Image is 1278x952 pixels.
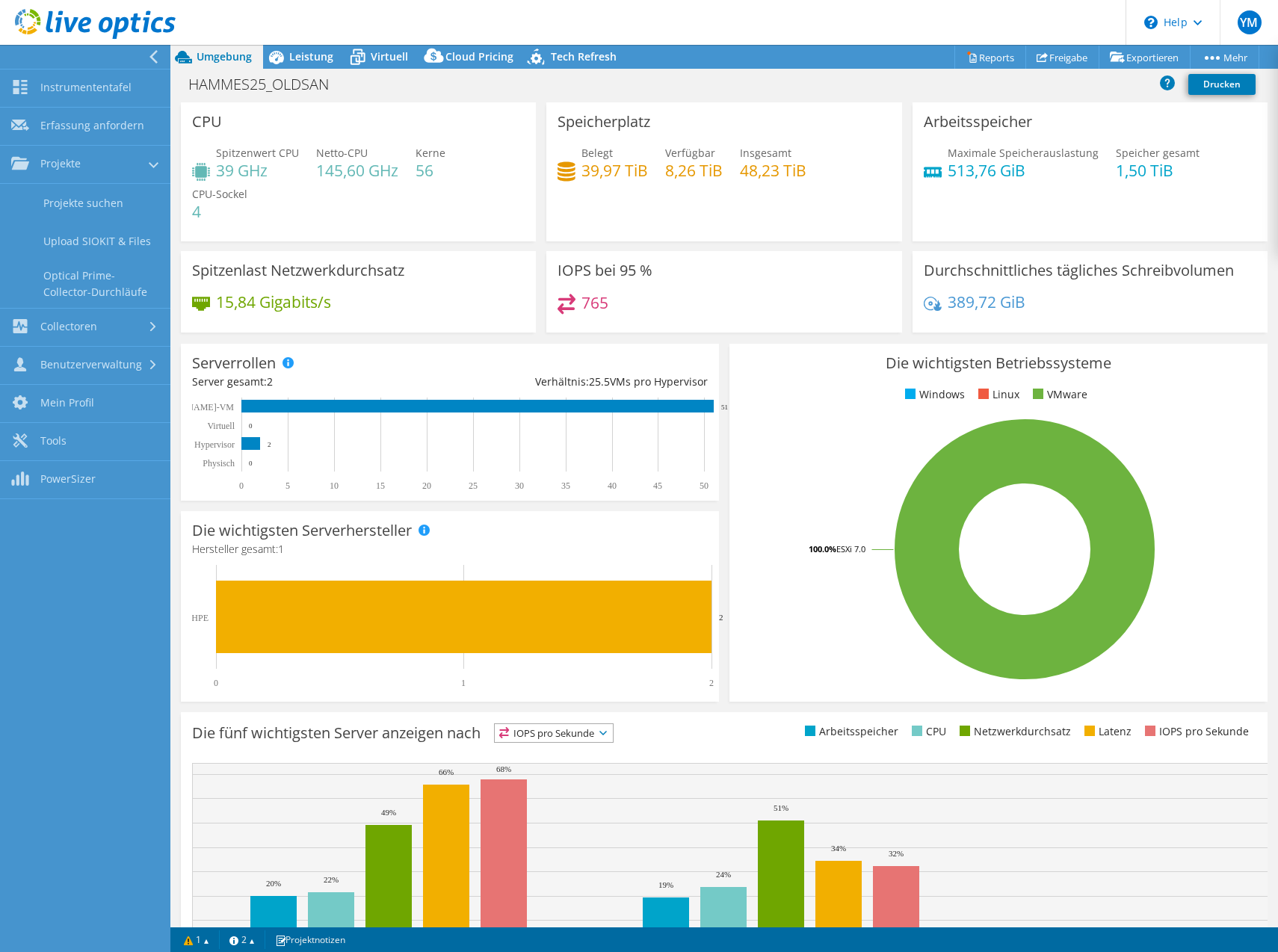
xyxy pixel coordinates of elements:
span: Spitzenwert CPU [216,146,299,160]
span: Tech Refresh [551,49,617,64]
text: 0 [249,460,253,467]
h1: HAMMES25_OLDSAN [182,76,352,93]
li: Windows [901,386,965,403]
text: 0 [239,480,244,491]
a: Exportieren [1099,46,1191,69]
h3: Serverrollen [192,355,276,371]
span: YM [1238,10,1262,34]
h3: Die wichtigsten Serverhersteller [192,522,412,539]
text: 51% [774,803,788,812]
tspan: ESXi 7.0 [836,543,865,554]
text: 2 [709,678,714,688]
svg: \n [1144,16,1158,29]
text: 19% [658,880,673,889]
text: 0 [249,422,253,430]
h4: 513,76 GiB [948,162,1099,179]
h3: Arbeitsspeicher [924,114,1032,130]
span: IOPS pro Sekunde [495,724,613,742]
text: HPE [191,613,209,623]
h4: 48,23 TiB [740,162,806,179]
h3: Durchschnittliches tägliches Schreibvolumen [924,262,1234,279]
span: Maximale Speicherauslastung [948,146,1099,160]
h3: Die wichtigsten Betriebssysteme [741,355,1256,371]
h4: Hersteller gesamt: [192,541,708,557]
a: 2 [219,930,265,949]
li: CPU [908,723,946,740]
h4: 56 [416,162,445,179]
text: 10 [330,480,339,491]
div: Verhältnis: VMs pro Hypervisor [450,374,708,390]
h4: 39,97 TiB [581,162,648,179]
text: 20 [422,480,431,491]
span: Verfügbar [665,146,715,160]
li: Arbeitsspeicher [801,723,898,740]
text: 1 [461,678,466,688]
li: Linux [975,386,1019,403]
h3: CPU [192,114,222,130]
span: CPU-Sockel [192,187,247,201]
h4: 4 [192,203,247,220]
text: 34% [831,844,846,853]
span: Leistung [289,49,333,64]
text: 20% [266,879,281,888]
li: IOPS pro Sekunde [1141,723,1249,740]
text: 32% [889,849,904,858]
text: 2 [719,613,723,622]
text: 24% [716,870,731,879]
text: Virtuell [207,421,235,431]
h4: 8,26 TiB [665,162,723,179]
text: 2 [268,441,271,448]
h3: IOPS bei 95 % [558,262,652,279]
a: 1 [173,930,220,949]
text: Hypervisor [194,439,235,450]
span: Netto-CPU [316,146,368,160]
h3: Speicherplatz [558,114,650,130]
h4: 145,60 GHz [316,162,398,179]
h4: 15,84 Gigabits/s [216,294,331,310]
text: 66% [439,767,454,776]
li: VMware [1029,386,1087,403]
span: Kerne [416,146,445,160]
h4: 765 [581,294,608,311]
text: 22% [324,875,339,884]
text: 30 [515,480,524,491]
a: Freigabe [1025,46,1099,69]
text: 45 [653,480,662,491]
text: 5 [285,480,290,491]
text: Physisch [203,458,235,469]
a: Reports [954,46,1026,69]
span: 2 [267,374,273,389]
text: 15 [376,480,385,491]
span: Insgesamt [740,146,791,160]
text: 68% [496,764,511,773]
li: Netzwerkdurchsatz [956,723,1071,740]
h4: 389,72 GiB [948,294,1025,310]
h3: Spitzenlast Netzwerkdurchsatz [192,262,404,279]
text: 51 [721,404,728,411]
text: 50 [700,480,709,491]
span: Belegt [581,146,613,160]
a: Drucken [1188,74,1256,95]
a: Mehr [1190,46,1259,69]
a: Projektnotizen [265,930,356,949]
span: Virtuell [371,49,408,64]
h4: 1,50 TiB [1116,162,1200,179]
text: 49% [381,808,396,817]
span: 1 [278,542,284,556]
text: 0 [214,678,218,688]
span: Speicher gesamt [1116,146,1200,160]
tspan: 100.0% [809,543,836,554]
text: 40 [608,480,617,491]
text: 35 [561,480,570,491]
div: Server gesamt: [192,374,450,390]
span: 25.5 [589,374,610,389]
span: Umgebung [197,49,252,64]
li: Latenz [1081,723,1132,740]
span: Cloud Pricing [445,49,513,64]
text: 25 [469,480,478,491]
h4: 39 GHz [216,162,299,179]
